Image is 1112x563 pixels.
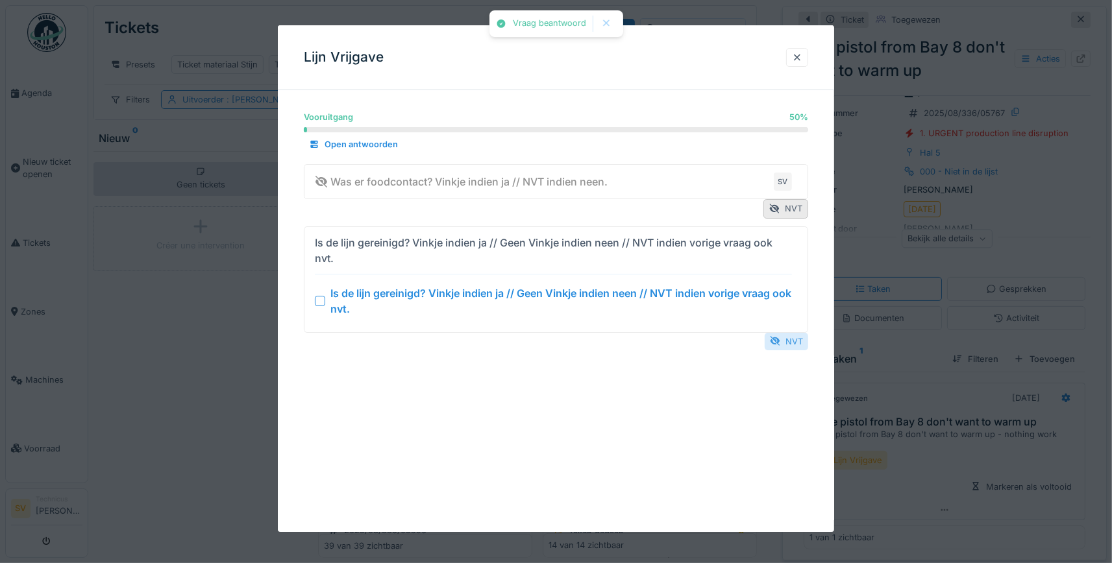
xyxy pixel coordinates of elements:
progress: 50 % [304,127,808,132]
div: NVT [763,199,808,218]
div: Open antwoorden [304,136,403,153]
div: Vooruitgang [304,111,353,123]
summary: Was er foodcontact? Vinkje indien ja // NVT indien neen.SV [310,170,802,194]
summary: Is de lijn gereinigd? Vinkje indien ja // Geen Vinkje indien neen // NVT indien vorige vraag ook ... [310,232,802,327]
div: Vraag beantwoord [513,18,586,29]
div: 50 % [789,111,808,123]
div: Is de lijn gereinigd? Vinkje indien ja // Geen Vinkje indien neen // NVT indien vorige vraag ook ... [330,285,792,317]
div: Is de lijn gereinigd? Vinkje indien ja // Geen Vinkje indien neen // NVT indien vorige vraag ook ... [315,235,787,266]
div: SV [774,173,792,191]
div: NVT [765,333,808,350]
h3: Lijn Vrijgave [304,49,384,66]
div: Was er foodcontact? Vinkje indien ja // NVT indien neen. [315,174,608,189]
